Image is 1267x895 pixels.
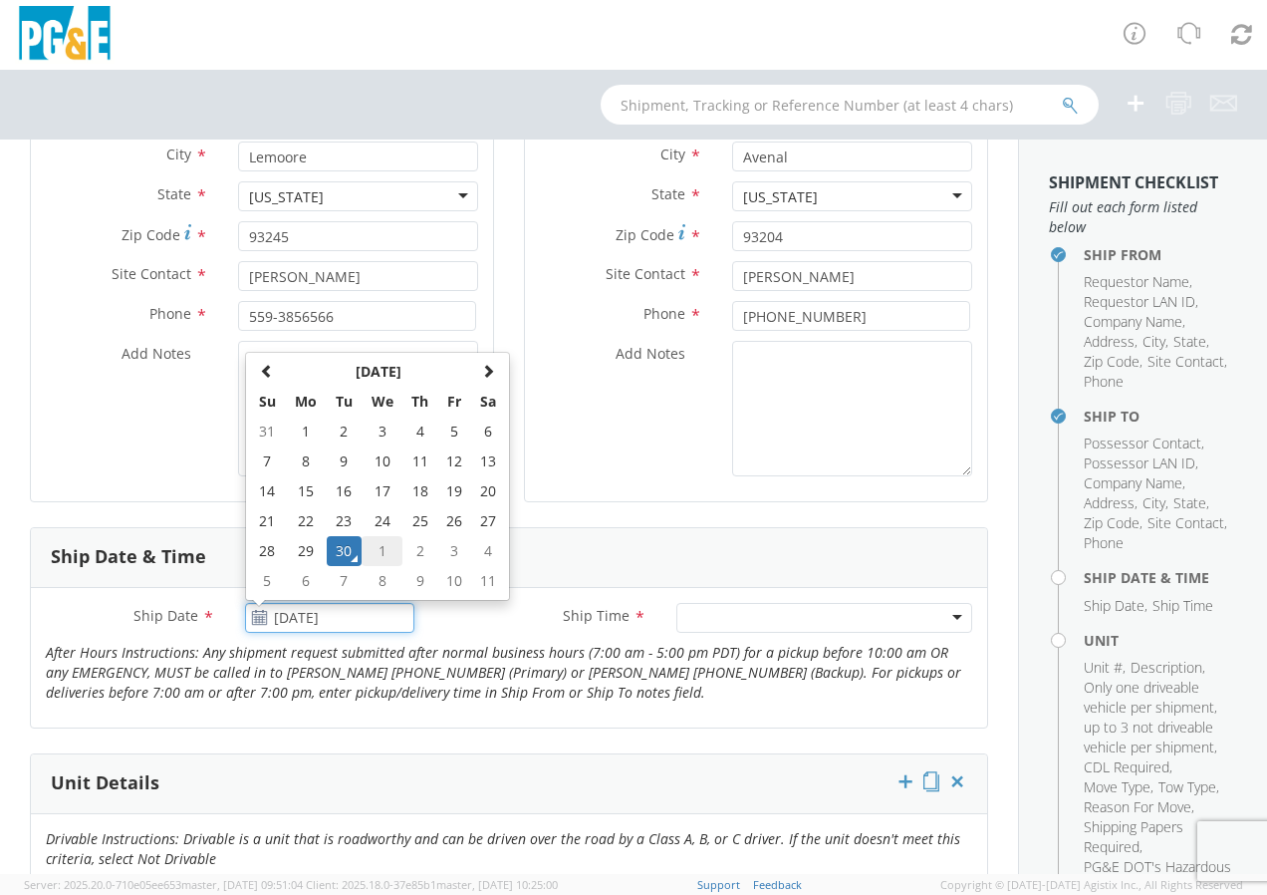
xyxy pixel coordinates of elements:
td: 7 [250,447,285,476]
td: 25 [402,506,437,536]
span: master, [DATE] 09:51:04 [181,877,303,892]
div: [US_STATE] [743,187,818,207]
span: Site Contact [112,264,191,283]
strong: Shipment Checklist [1049,171,1218,193]
li: , [1084,493,1138,513]
td: 27 [471,506,505,536]
td: 4 [402,417,437,447]
span: Add Notes [616,344,685,363]
li: , [1158,777,1219,797]
td: 17 [362,476,403,506]
td: 20 [471,476,505,506]
td: 22 [285,506,327,536]
td: 12 [438,447,472,476]
li: , [1084,312,1185,332]
span: Address [1084,493,1135,512]
span: Client: 2025.18.0-37e85b1 [306,877,558,892]
span: State [651,184,685,203]
li: , [1084,332,1138,352]
span: Ship Time [1152,596,1213,615]
td: 29 [285,536,327,566]
th: We [362,387,403,417]
span: Unit # [1084,658,1123,677]
td: 10 [362,447,403,476]
span: Zip Code [122,225,180,244]
li: , [1084,272,1192,292]
td: 2 [327,417,362,447]
td: 19 [438,476,472,506]
td: 4 [471,536,505,566]
li: , [1142,493,1168,513]
li: , [1142,332,1168,352]
span: Address [1084,332,1135,351]
th: Mo [285,387,327,417]
span: Shipping Papers Required [1084,817,1183,856]
td: 9 [327,447,362,476]
h4: Unit [1084,633,1237,648]
td: 6 [471,417,505,447]
td: 1 [362,536,403,566]
span: City [1142,493,1165,512]
span: Ship Time [563,606,630,625]
span: Fill out each form listed below [1049,197,1237,237]
td: 3 [438,536,472,566]
li: , [1084,352,1142,372]
li: , [1084,757,1172,777]
div: [US_STATE] [249,187,324,207]
td: 14 [250,476,285,506]
span: Possessor LAN ID [1084,453,1195,472]
td: 8 [362,566,403,596]
li: , [1084,817,1232,857]
li: , [1084,453,1198,473]
span: Ship Date [133,606,198,625]
td: 13 [471,447,505,476]
td: 11 [471,566,505,596]
li: , [1084,292,1198,312]
span: Server: 2025.20.0-710e05ee653 [24,877,303,892]
td: 1 [285,417,327,447]
span: Site Contact [606,264,685,283]
th: Sa [471,387,505,417]
td: 16 [327,476,362,506]
td: 15 [285,476,327,506]
span: CDL Required [1084,757,1169,776]
li: , [1084,596,1147,616]
td: 5 [250,566,285,596]
td: 8 [285,447,327,476]
span: Copyright © [DATE]-[DATE] Agistix Inc., All Rights Reserved [940,877,1243,893]
span: City [166,145,191,163]
li: , [1084,473,1185,493]
td: 9 [402,566,437,596]
span: Requestor LAN ID [1084,292,1195,311]
td: 11 [402,447,437,476]
td: 21 [250,506,285,536]
td: 23 [327,506,362,536]
span: Company Name [1084,312,1182,331]
li: , [1147,352,1227,372]
span: Move Type [1084,777,1150,796]
span: Requestor Name [1084,272,1189,291]
li: , [1084,434,1204,453]
span: Ship Date [1084,596,1144,615]
span: Zip Code [616,225,674,244]
span: Phone [1084,372,1124,391]
span: State [1173,332,1206,351]
span: Reason For Move [1084,797,1191,816]
span: Add Notes [122,344,191,363]
li: , [1084,678,1232,757]
th: Fr [438,387,472,417]
span: City [1142,332,1165,351]
th: Su [250,387,285,417]
span: Description [1131,658,1202,677]
h4: Ship Date & Time [1084,570,1237,585]
span: master, [DATE] 10:25:00 [436,877,558,892]
li: , [1084,513,1142,533]
th: Select Month [285,357,471,387]
li: , [1084,777,1153,797]
span: Next Month [481,364,495,378]
td: 5 [438,417,472,447]
td: 6 [285,566,327,596]
li: , [1131,658,1205,678]
li: , [1084,797,1194,817]
h3: Unit Details [51,773,159,793]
